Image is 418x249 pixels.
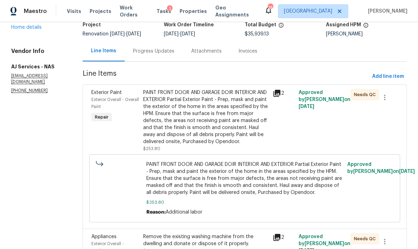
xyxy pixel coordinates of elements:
[273,89,294,97] div: 2
[83,70,369,83] span: Line Items
[146,161,343,196] span: PAINT FRONT DOOR AND GARAGE DOIR INTERIOR AND EXTERIOR Partial Exterior Paint - Prep, mask and pa...
[83,32,141,36] span: Renovation
[24,8,47,15] span: Maestro
[146,199,343,206] span: $253.80
[92,114,111,121] span: Repair
[91,97,139,109] span: Exterior Overall - Overall Paint
[143,89,269,145] div: PAINT FRONT DOOR AND GARAGE DOIR INTERIOR AND EXTERIOR Partial Exterior Paint - Prep, mask and pa...
[126,32,141,36] span: [DATE]
[11,25,42,30] a: Home details
[143,147,160,151] span: $253.80
[11,63,66,70] h5: AJ Services - NAS
[268,4,273,11] div: 18
[326,32,407,36] div: [PERSON_NAME]
[110,32,125,36] span: [DATE]
[278,22,284,32] span: The total cost of line items that have been proposed by Opendoor. This sum includes line items th...
[90,8,111,15] span: Projects
[166,210,202,215] span: Additional labor
[354,91,378,98] span: Needs QC
[120,4,148,18] span: Work Orders
[67,8,81,15] span: Visits
[273,233,294,242] div: 2
[372,72,404,81] span: Add line item
[299,90,350,109] span: Approved by [PERSON_NAME] on
[146,210,166,215] span: Reason:
[180,8,207,15] span: Properties
[363,22,369,32] span: The hpm assigned to this work order.
[83,22,101,27] h5: Project
[245,32,269,36] span: $35,939.13
[164,32,195,36] span: -
[164,32,179,36] span: [DATE]
[215,4,256,18] span: Geo Assignments
[133,48,174,55] div: Progress Updates
[11,48,66,55] h4: Vendor Info
[369,70,407,83] button: Add line item
[143,233,269,247] div: Remove the existing washing machine from the dwelling and donate or dispose of it properly.
[399,169,415,174] span: [DATE]
[164,22,214,27] h5: Work Order Timeline
[180,32,195,36] span: [DATE]
[91,234,117,239] span: Appliances
[347,162,415,174] span: Approved by [PERSON_NAME] on
[326,22,361,27] h5: Assigned HPM
[238,48,257,55] div: Invoices
[167,5,173,12] div: 3
[299,104,314,109] span: [DATE]
[365,8,407,15] span: [PERSON_NAME]
[110,32,141,36] span: -
[245,22,276,27] h5: Total Budget
[354,235,378,242] span: Needs QC
[156,9,171,14] span: Tasks
[191,48,222,55] div: Attachments
[91,47,116,54] div: Line Items
[91,90,122,95] span: Exterior Paint
[284,8,332,15] span: [GEOGRAPHIC_DATA]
